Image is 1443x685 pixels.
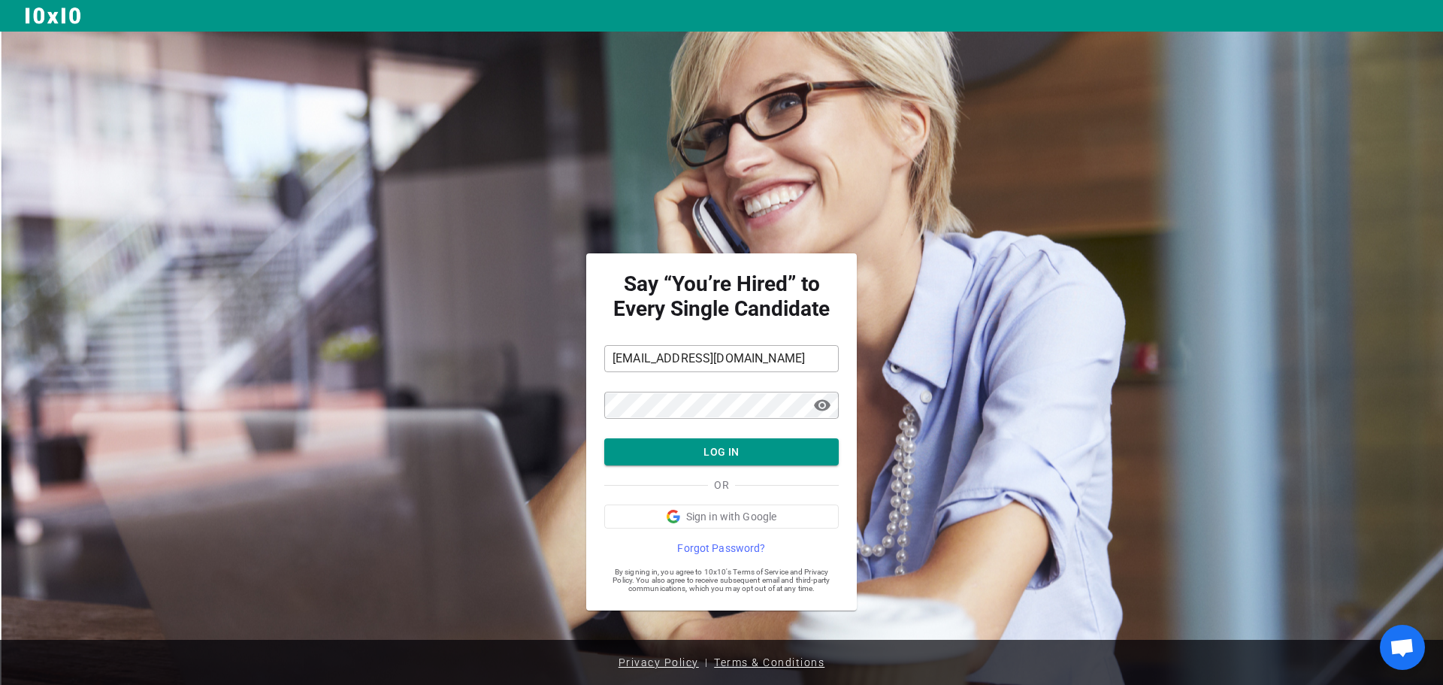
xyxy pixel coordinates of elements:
[708,646,830,679] a: Terms & Conditions
[1380,625,1425,670] div: Open chat
[604,505,839,529] button: Sign in with Google
[677,541,765,556] span: Forgot Password?
[613,646,705,679] a: Privacy Policy
[24,6,83,26] img: Logo
[604,568,839,593] span: By signing in, you agree to 10x10's Terms of Service and Privacy Policy. You also agree to receiv...
[705,650,709,674] span: |
[813,396,831,414] span: visibility
[686,509,777,524] span: Sign in with Google
[714,477,728,493] span: OR
[604,438,839,466] button: LOG IN
[604,347,839,371] input: Email Address*
[604,541,839,556] a: Forgot Password?
[604,271,839,321] strong: Say “You’re Hired” to Every Single Candidate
